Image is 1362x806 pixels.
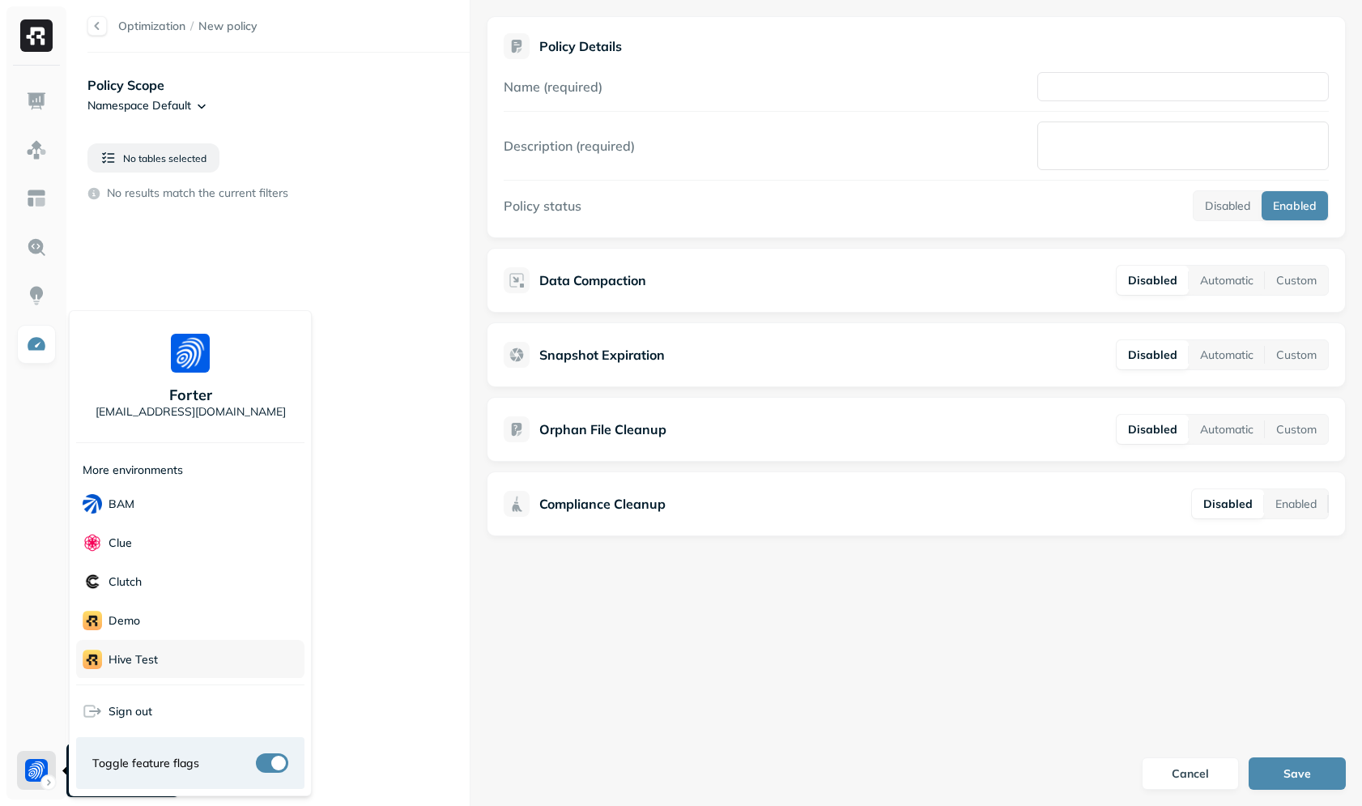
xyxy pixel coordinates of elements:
[109,652,158,667] p: Hive Test
[83,463,183,478] p: More environments
[83,572,102,591] img: Clutch
[169,386,212,404] p: Forter
[109,497,134,512] p: BAM
[109,574,142,590] p: Clutch
[92,756,199,771] span: Toggle feature flags
[171,334,210,373] img: Forter
[96,404,286,420] p: [EMAIL_ADDRESS][DOMAIN_NAME]
[83,611,102,630] img: demo
[83,494,102,514] img: BAM
[109,535,132,551] p: Clue
[109,613,140,629] p: demo
[109,704,152,719] span: Sign out
[83,533,102,552] img: Clue
[83,650,102,669] img: Hive Test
